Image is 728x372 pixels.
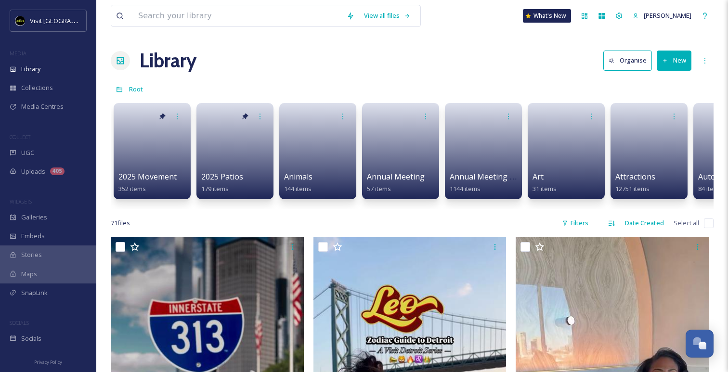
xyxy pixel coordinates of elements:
[533,171,544,182] span: Art
[21,148,34,157] span: UGC
[10,198,32,205] span: WIDGETS
[450,171,536,182] span: Annual Meeting (Eblast)
[367,171,425,182] span: Annual Meeting
[201,172,243,193] a: 2025 Patios179 items
[21,231,45,241] span: Embeds
[201,184,229,193] span: 179 items
[118,184,146,193] span: 352 items
[359,6,416,25] a: View all files
[21,269,37,279] span: Maps
[15,16,25,26] img: VISIT%20DETROIT%20LOGO%20-%20BLACK%20BACKGROUND.png
[118,172,177,193] a: 2025 Movement352 items
[50,167,65,175] div: 405
[615,171,655,182] span: Attractions
[21,250,42,259] span: Stories
[284,171,312,182] span: Animals
[450,184,481,193] span: 1144 items
[118,171,177,182] span: 2025 Movement
[533,172,557,193] a: Art31 items
[129,83,143,95] a: Root
[603,51,657,70] a: Organise
[533,184,557,193] span: 31 items
[21,213,47,222] span: Galleries
[698,184,722,193] span: 84 items
[284,184,312,193] span: 144 items
[615,172,655,193] a: Attractions12751 items
[10,319,29,326] span: SOCIALS
[628,6,696,25] a: [PERSON_NAME]
[21,83,53,92] span: Collections
[686,330,714,358] button: Open Chat
[21,102,64,111] span: Media Centres
[557,214,593,232] div: Filters
[644,11,691,20] span: [PERSON_NAME]
[34,359,62,365] span: Privacy Policy
[674,218,699,228] span: Select all
[21,334,41,343] span: Socials
[34,356,62,367] a: Privacy Policy
[10,133,30,141] span: COLLECT
[284,172,312,193] a: Animals144 items
[603,51,652,70] button: Organise
[620,214,669,232] div: Date Created
[133,5,342,26] input: Search your library
[140,46,196,75] a: Library
[111,218,130,228] span: 71 file s
[201,171,243,182] span: 2025 Patios
[367,172,425,193] a: Annual Meeting57 items
[615,184,650,193] span: 12751 items
[30,16,104,25] span: Visit [GEOGRAPHIC_DATA]
[129,85,143,93] span: Root
[21,167,45,176] span: Uploads
[523,9,571,23] a: What's New
[657,51,691,70] button: New
[10,50,26,57] span: MEDIA
[21,64,40,74] span: Library
[450,172,536,193] a: Annual Meeting (Eblast)1144 items
[367,184,391,193] span: 57 items
[21,288,48,297] span: SnapLink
